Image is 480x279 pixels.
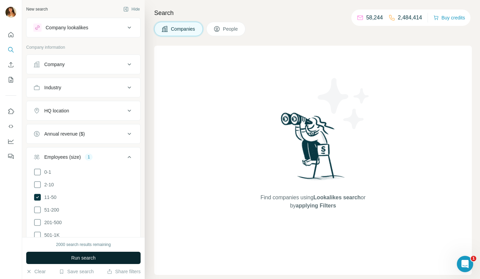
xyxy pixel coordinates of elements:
[278,111,349,187] img: Surfe Illustration - Woman searching with binoculars
[5,135,16,148] button: Dashboard
[59,268,94,275] button: Save search
[471,256,476,261] span: 1
[107,268,141,275] button: Share filters
[313,73,374,134] img: Surfe Illustration - Stars
[154,8,472,18] h4: Search
[26,6,48,12] div: New search
[44,107,69,114] div: HQ location
[56,242,111,248] div: 2000 search results remaining
[398,14,422,22] p: 2,484,414
[5,59,16,71] button: Enrich CSV
[44,61,65,68] div: Company
[5,29,16,41] button: Quick start
[5,150,16,162] button: Feedback
[27,19,140,36] button: Company lookalikes
[42,232,60,238] span: 501-1K
[26,252,141,264] button: Run search
[258,193,367,210] span: Find companies using or by
[44,154,81,160] div: Employees (size)
[27,79,140,96] button: Industry
[42,181,54,188] span: 2-10
[433,13,465,22] button: Buy credits
[457,256,473,272] iframe: Intercom live chat
[5,74,16,86] button: My lists
[42,194,57,201] span: 11-50
[27,149,140,168] button: Employees (size)1
[27,56,140,73] button: Company
[223,26,239,32] span: People
[46,24,88,31] div: Company lookalikes
[85,154,93,160] div: 1
[296,203,336,208] span: applying Filters
[26,268,46,275] button: Clear
[5,120,16,133] button: Use Surfe API
[5,7,16,18] img: Avatar
[42,219,62,226] span: 201-500
[26,44,141,50] p: Company information
[5,44,16,56] button: Search
[44,84,61,91] div: Industry
[44,130,85,137] div: Annual revenue ($)
[5,105,16,118] button: Use Surfe on LinkedIn
[42,206,59,213] span: 51-200
[118,4,145,14] button: Hide
[71,254,96,261] span: Run search
[27,103,140,119] button: HQ location
[171,26,196,32] span: Companies
[42,169,51,175] span: 0-1
[366,14,383,22] p: 58,244
[27,126,140,142] button: Annual revenue ($)
[314,195,361,200] span: Lookalikes search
